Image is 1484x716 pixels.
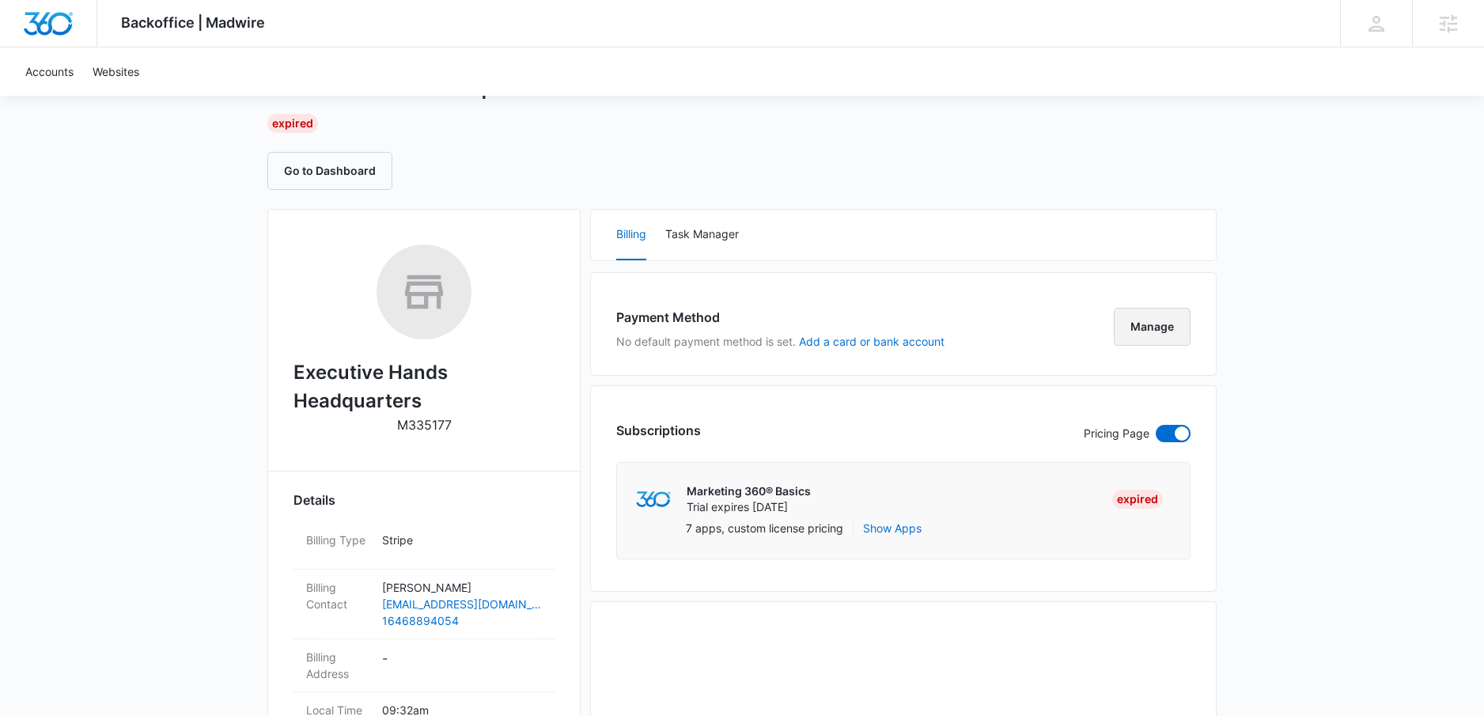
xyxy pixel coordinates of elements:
[382,596,542,612] a: [EMAIL_ADDRESS][DOMAIN_NAME]
[16,47,83,96] a: Accounts
[616,421,701,440] h3: Subscriptions
[1084,425,1149,442] p: Pricing Page
[293,570,555,639] div: Billing Contact[PERSON_NAME][EMAIL_ADDRESS][DOMAIN_NAME]16468894054
[121,14,265,31] span: Backoffice | Madwire
[616,308,945,327] h3: Payment Method
[1112,490,1163,509] div: Expired
[293,639,555,692] div: Billing Address-
[687,499,811,515] p: Trial expires [DATE]
[293,358,555,415] h2: Executive Hands Headquarters
[306,649,369,682] dt: Billing Address
[636,491,670,508] img: marketing360Logo
[665,210,739,260] button: Task Manager
[397,415,452,434] p: M335177
[267,114,318,133] div: Expired
[306,579,369,612] dt: Billing Contact
[267,152,392,190] button: Go to Dashboard
[616,210,646,260] button: Billing
[382,579,542,596] p: [PERSON_NAME]
[687,483,811,499] p: Marketing 360® Basics
[1114,308,1191,346] button: Manage
[293,491,335,510] span: Details
[83,47,149,96] a: Websites
[293,522,555,570] div: Billing TypeStripe
[616,333,945,350] p: No default payment method is set.
[863,520,922,536] button: Show Apps
[382,532,542,548] p: Stripe
[686,520,843,536] p: 7 apps, custom license pricing
[306,532,369,548] dt: Billing Type
[382,612,542,629] a: 16468894054
[382,649,542,682] dd: -
[799,336,945,347] button: Add a card or bank account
